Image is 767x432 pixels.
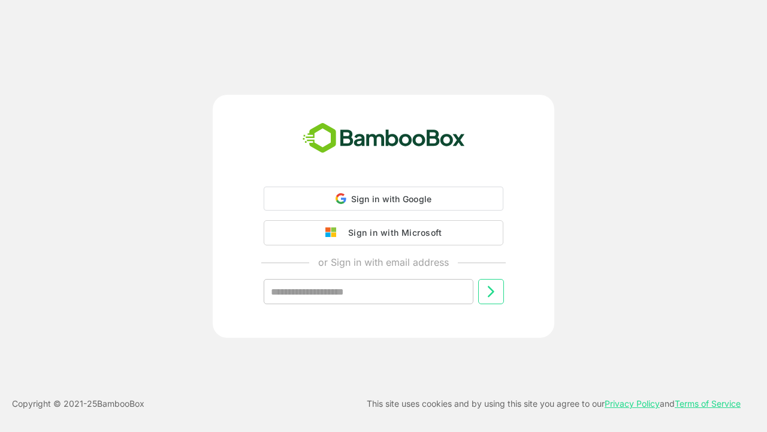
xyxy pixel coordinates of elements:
img: bamboobox [296,119,472,158]
p: or Sign in with email address [318,255,449,269]
a: Terms of Service [675,398,741,409]
img: google [325,227,342,238]
button: Sign in with Microsoft [264,220,503,245]
a: Privacy Policy [605,398,660,409]
div: Sign in with Microsoft [342,225,442,241]
p: This site uses cookies and by using this site you agree to our and [367,397,741,411]
span: Sign in with Google [351,194,432,204]
div: Sign in with Google [264,187,503,211]
p: Copyright © 2021- 25 BambooBox [12,397,144,411]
